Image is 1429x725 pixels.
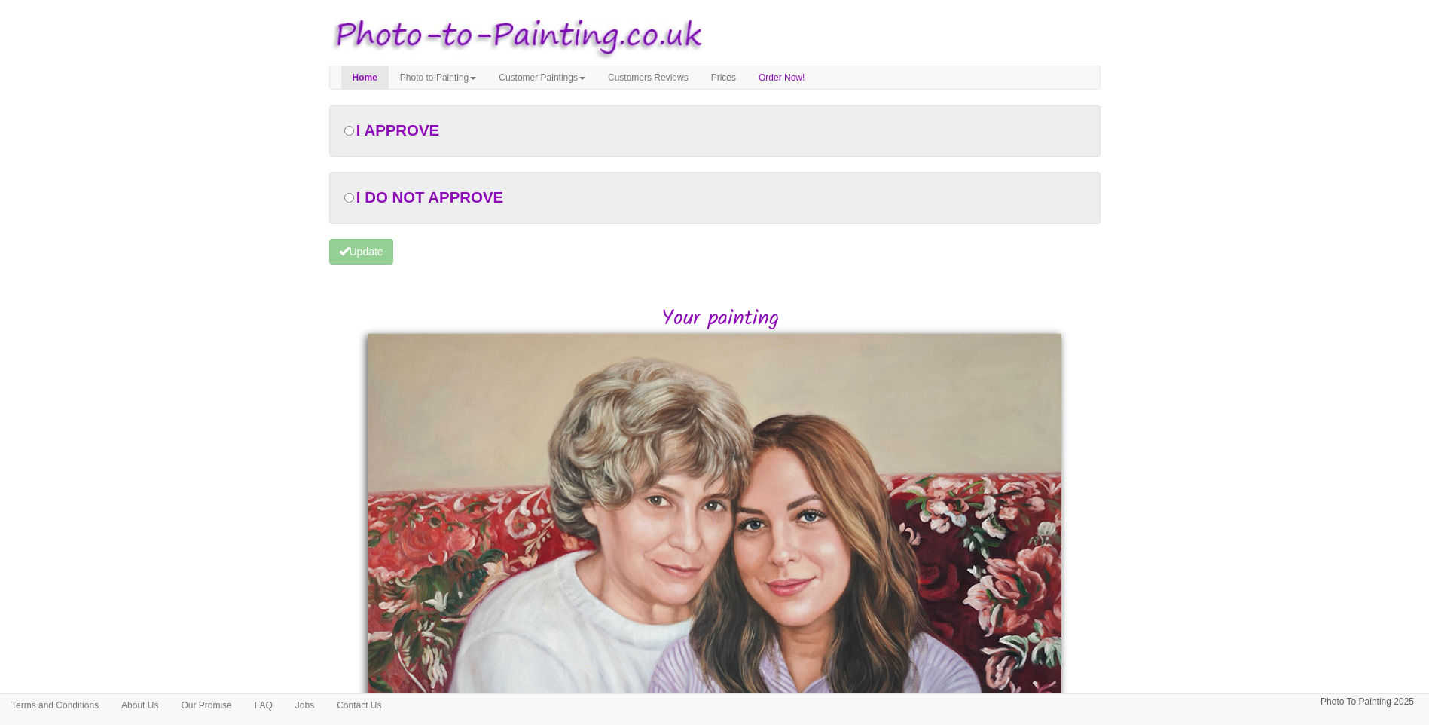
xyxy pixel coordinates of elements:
a: Contact Us [325,694,392,717]
img: Photo to Painting [322,8,707,66]
span: I DO NOT APPROVE [356,189,503,206]
a: Customer Paintings [487,66,597,89]
a: Jobs [284,694,325,717]
h2: Your painting [340,307,1101,331]
a: Our Promise [169,694,243,717]
a: FAQ [243,694,284,717]
span: I APPROVE [356,122,439,139]
a: Customers Reviews [597,66,700,89]
a: Photo to Painting [389,66,487,89]
a: Order Now! [747,66,816,89]
a: Home [341,66,389,89]
a: About Us [110,694,169,717]
p: Photo To Painting 2025 [1321,694,1414,710]
a: Prices [700,66,747,89]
